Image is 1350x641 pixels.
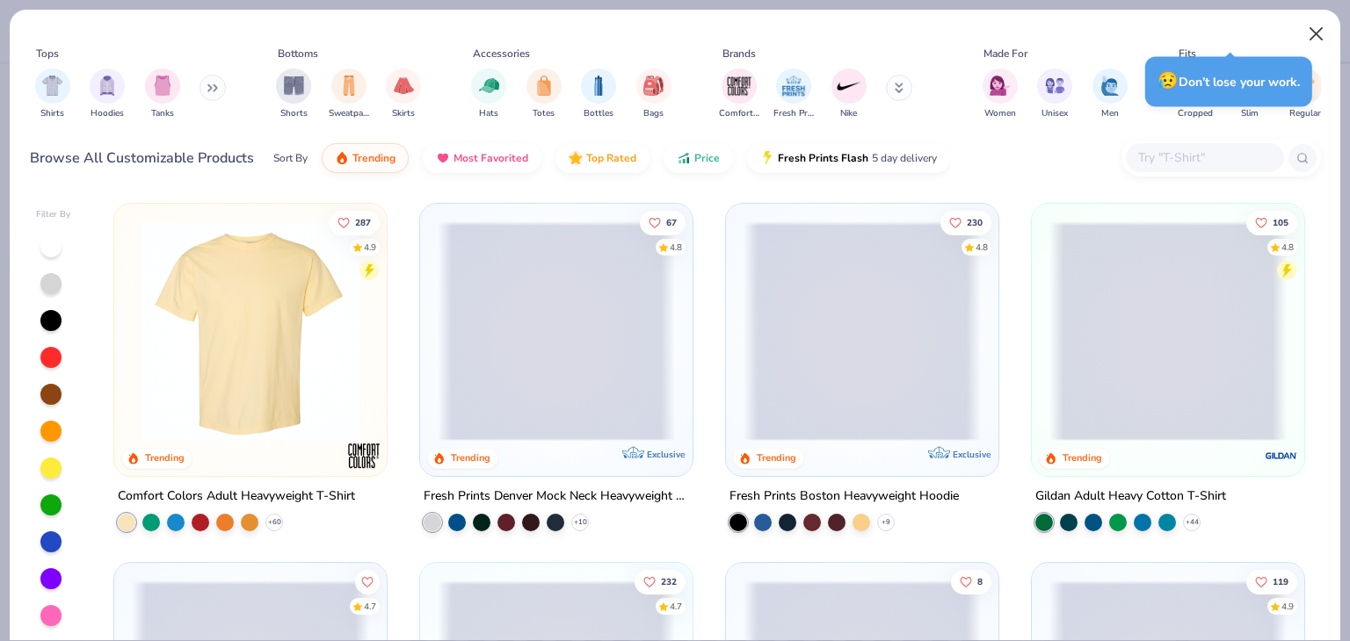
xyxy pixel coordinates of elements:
[454,151,528,165] span: Most Favorited
[479,76,499,96] img: Hats Image
[90,68,125,120] div: filter for Hoodies
[666,218,677,227] span: 67
[35,68,70,120] div: filter for Shirts
[268,517,281,528] span: + 60
[1092,68,1128,120] div: filter for Men
[1273,577,1288,586] span: 119
[581,68,616,120] button: filter button
[1300,18,1333,51] button: Close
[719,68,759,120] div: filter for Comfort Colors
[1100,76,1120,96] img: Men Image
[280,107,308,120] span: Shorts
[394,76,414,96] img: Skirts Image
[1281,241,1294,254] div: 4.8
[339,76,359,96] img: Sweatpants Image
[729,486,959,508] div: Fresh Prints Boston Heavyweight Hoodie
[882,517,890,528] span: + 9
[352,151,396,165] span: Trending
[1136,148,1272,168] input: Try "T-Shirt"
[479,107,498,120] span: Hats
[1281,600,1294,613] div: 4.9
[365,241,377,254] div: 4.9
[581,68,616,120] div: filter for Bottles
[643,76,663,96] img: Bags Image
[153,76,172,96] img: Tanks Image
[984,107,1016,120] span: Women
[694,151,720,165] span: Price
[98,76,117,96] img: Hoodies Image
[778,151,868,165] span: Fresh Prints Flash
[386,68,421,120] button: filter button
[1179,46,1196,61] div: Fits
[534,76,554,96] img: Totes Image
[586,151,636,165] span: Top Rated
[635,569,686,594] button: Like
[1158,69,1179,92] span: 😥
[1246,569,1297,594] button: Like
[329,68,369,120] div: filter for Sweatpants
[760,151,774,165] img: flash.gif
[1273,218,1288,227] span: 105
[670,241,682,254] div: 4.8
[977,577,983,586] span: 8
[983,68,1018,120] div: filter for Women
[584,107,613,120] span: Bottles
[145,68,180,120] button: filter button
[872,148,937,169] span: 5 day delivery
[647,449,685,460] span: Exclusive
[40,107,64,120] span: Shirts
[329,68,369,120] button: filter button
[1042,107,1068,120] span: Unisex
[951,569,991,594] button: Like
[1246,210,1297,234] button: Like
[386,68,421,120] div: filter for Skirts
[831,68,867,120] div: filter for Nike
[471,68,506,120] div: filter for Hats
[471,68,506,120] button: filter button
[1101,107,1119,120] span: Men
[555,143,650,173] button: Top Rated
[953,449,991,460] span: Exclusive
[42,76,62,96] img: Shirts Image
[589,76,608,96] img: Bottles Image
[719,107,759,120] span: Comfort Colors
[1241,107,1259,120] span: Slim
[273,150,308,166] div: Sort By
[329,107,369,120] span: Sweatpants
[1145,56,1312,106] div: Don’t lose your work.
[91,107,124,120] span: Hoodies
[335,151,349,165] img: trending.gif
[990,76,1010,96] img: Women Image
[526,68,562,120] button: filter button
[322,143,409,173] button: Trending
[569,151,583,165] img: TopRated.gif
[840,107,857,120] span: Nike
[773,107,814,120] span: Fresh Prints
[670,600,682,613] div: 4.7
[276,68,311,120] button: filter button
[145,68,180,120] div: filter for Tanks
[473,46,530,61] div: Accessories
[976,241,988,254] div: 4.8
[330,210,381,234] button: Like
[940,210,991,234] button: Like
[118,486,355,508] div: Comfort Colors Adult Heavyweight T-Shirt
[533,107,555,120] span: Totes
[356,218,372,227] span: 287
[967,218,983,227] span: 230
[526,68,562,120] div: filter for Totes
[726,73,752,99] img: Comfort Colors Image
[773,68,814,120] div: filter for Fresh Prints
[356,569,381,594] button: Like
[719,68,759,120] button: filter button
[780,73,807,99] img: Fresh Prints Image
[132,221,369,441] img: 029b8af0-80e6-406f-9fdc-fdf898547912
[636,68,671,120] button: filter button
[574,517,587,528] span: + 10
[1185,517,1198,528] span: + 44
[722,46,756,61] div: Brands
[636,68,671,120] div: filter for Bags
[1289,107,1321,120] span: Regular
[1263,438,1298,473] img: Gildan logo
[1178,107,1213,120] span: Cropped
